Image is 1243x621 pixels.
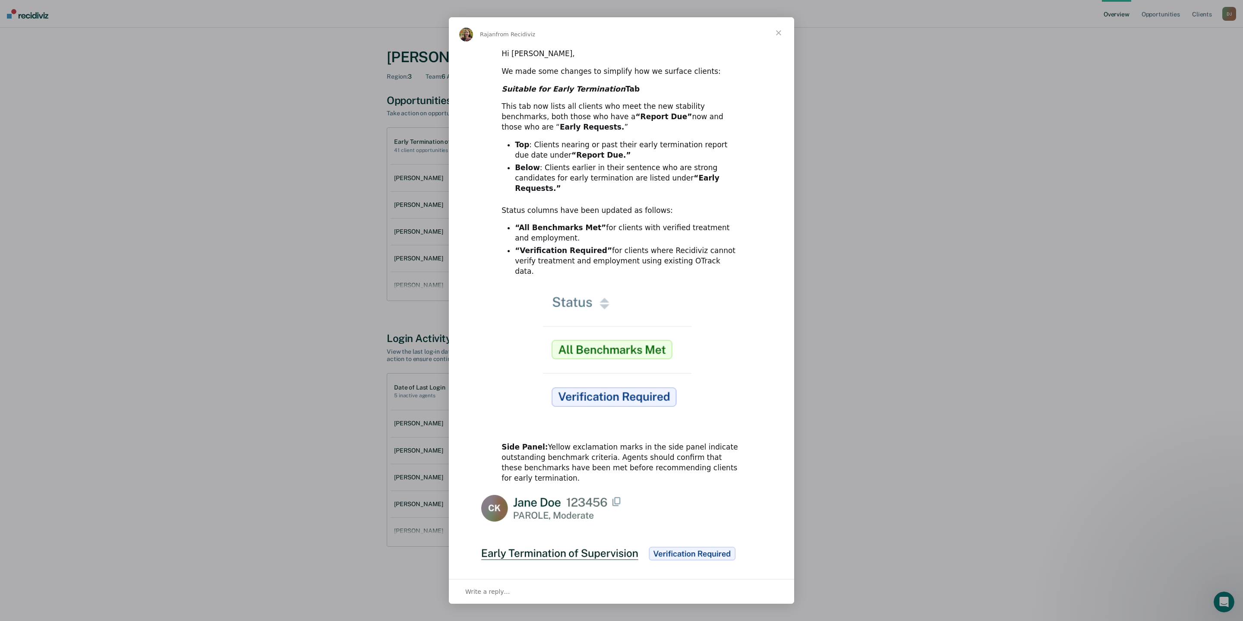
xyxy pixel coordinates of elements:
b: “Early Requests.” [515,174,719,193]
span: Write a reply… [465,586,510,597]
b: Top [515,140,529,149]
img: Profile image for Rajan [459,28,473,41]
b: Side Panel: [502,443,548,451]
div: Status columns have been updated as follows: [502,206,741,216]
div: We made some changes to simplify how we surface clients: [502,67,741,77]
li: for clients with verified treatment and employment. [515,223,741,244]
span: from Recidiviz [496,31,536,38]
b: Early Requests. [560,123,625,131]
div: Open conversation and reply [449,579,794,604]
b: “Verification Required” [515,246,612,255]
li: : Clients nearing or past their early termination report due date under [515,140,741,161]
li: for clients where Recidiviz cannot verify treatment and employment using existing OTrack data. [515,246,741,277]
i: Suitable for Early Termination [502,85,625,93]
div: Hi [PERSON_NAME], [502,49,741,59]
span: Rajan [480,31,496,38]
div: This tab now lists all clients who meet the new stability benchmarks, both those who have a now a... [502,101,741,132]
div: Yellow exclamation marks in the side panel indicate outstanding benchmark criteria. Agents should... [502,442,741,483]
li: : Clients earlier in their sentence who are strong candidates for early termination are listed under [515,163,741,194]
b: “All Benchmarks Met” [515,223,606,232]
span: Close [763,17,794,48]
b: Below [515,163,540,172]
b: “Report Due.” [571,151,631,159]
b: Tab [502,85,640,93]
b: “Report Due” [635,112,692,121]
